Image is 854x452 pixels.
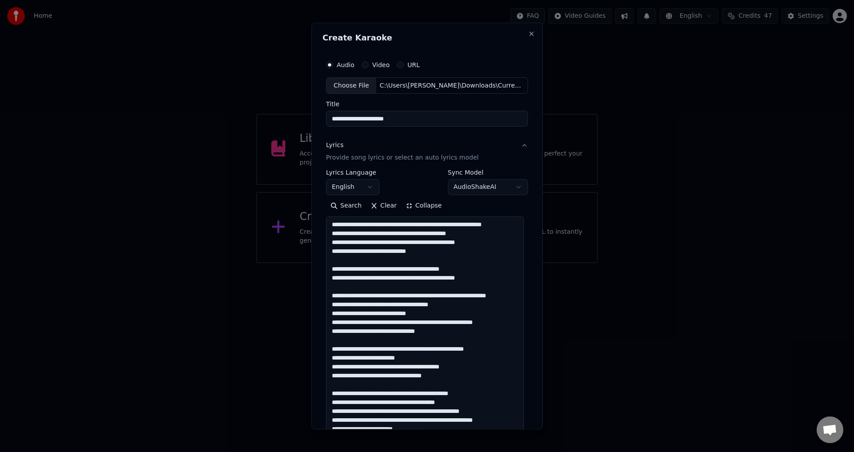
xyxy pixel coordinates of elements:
[326,78,376,94] div: Choose File
[326,134,528,170] button: LyricsProvide song lyrics or select an auto lyrics model
[372,62,390,68] label: Video
[401,199,447,213] button: Collapse
[326,199,366,213] button: Search
[376,81,528,90] div: C:\Users\[PERSON_NAME]\Downloads\Currents - Remember Me - SharpTone Records.mp3
[337,62,354,68] label: Audio
[407,62,420,68] label: URL
[448,170,528,176] label: Sync Model
[326,154,479,163] p: Provide song lyrics or select an auto lyrics model
[326,141,343,150] div: Lyrics
[366,199,401,213] button: Clear
[326,170,379,176] label: Lyrics Language
[322,34,532,42] h2: Create Karaoke
[326,101,528,108] label: Title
